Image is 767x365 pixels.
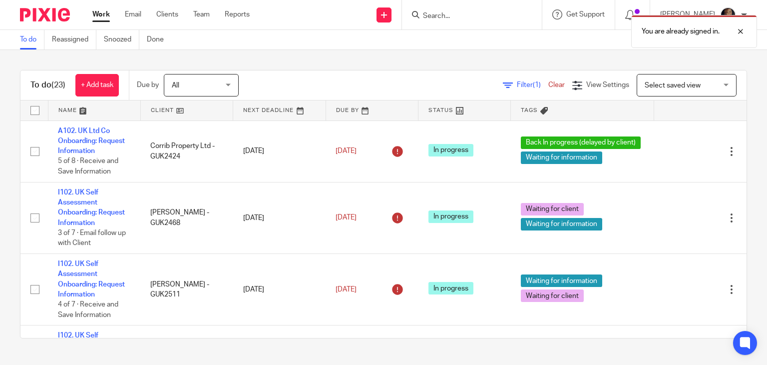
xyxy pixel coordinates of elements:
[75,74,119,96] a: + Add task
[125,9,141,19] a: Email
[58,260,125,298] a: I102. UK Self Assessment Onboarding: Request Information
[428,210,473,223] span: In progress
[137,80,159,90] p: Due by
[521,203,584,215] span: Waiting for client
[720,7,736,23] img: Screenshot%202023-08-23%20174648.png
[642,26,720,36] p: You are already signed in.
[521,136,641,149] span: Back In progress (delayed by client)
[225,9,250,19] a: Reports
[172,82,179,89] span: All
[521,218,602,230] span: Waiting for information
[233,120,326,182] td: [DATE]
[336,214,357,221] span: [DATE]
[336,286,357,293] span: [DATE]
[58,127,125,155] a: A102. UK Ltd Co Onboarding: Request Information
[51,81,65,89] span: (23)
[147,30,171,49] a: Done
[58,189,125,226] a: I102. UK Self Assessment Onboarding: Request Information
[58,158,118,175] span: 5 of 8 · Receive and Save Information
[521,289,584,302] span: Waiting for client
[104,30,139,49] a: Snoozed
[233,182,326,253] td: [DATE]
[20,30,44,49] a: To do
[533,81,541,88] span: (1)
[428,282,473,294] span: In progress
[521,151,602,164] span: Waiting for information
[548,81,565,88] a: Clear
[521,107,538,113] span: Tags
[521,274,602,287] span: Waiting for information
[92,9,110,19] a: Work
[52,30,96,49] a: Reassigned
[58,301,118,319] span: 4 of 7 · Receive and Save Information
[336,147,357,154] span: [DATE]
[428,144,473,156] span: In progress
[193,9,210,19] a: Team
[645,82,701,89] span: Select saved view
[233,254,326,325] td: [DATE]
[58,229,126,247] span: 3 of 7 · Email follow up with Client
[586,81,629,88] span: View Settings
[156,9,178,19] a: Clients
[140,120,233,182] td: Corrib Property Ltd - GUK2424
[30,80,65,90] h1: To do
[140,182,233,253] td: [PERSON_NAME] - GUK2468
[20,8,70,21] img: Pixie
[140,254,233,325] td: [PERSON_NAME] - GUK2511
[517,81,548,88] span: Filter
